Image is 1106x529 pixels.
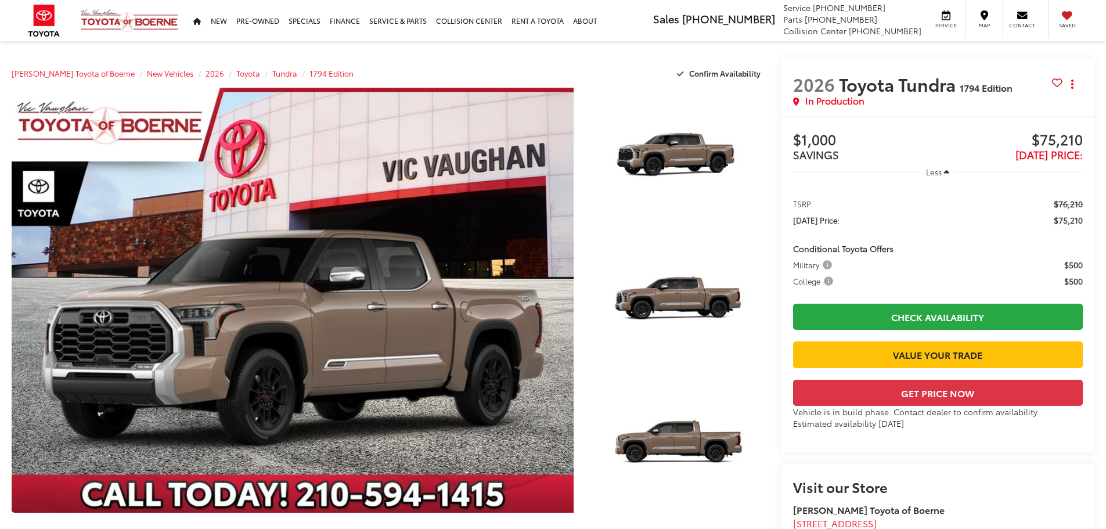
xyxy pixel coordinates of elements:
[793,198,813,210] span: TSRP:
[671,63,770,84] button: Confirm Availability
[1054,198,1083,210] span: $76,210
[1009,21,1035,29] span: Contact
[793,341,1083,368] a: Value Your Trade
[793,259,836,271] button: Military
[933,21,959,29] span: Service
[839,71,960,96] span: Toyota Tundra
[793,479,1083,494] h2: Visit our Store
[793,503,945,516] strong: [PERSON_NAME] Toyota of Boerne
[1054,21,1080,29] span: Saved
[586,88,770,225] a: Expand Photo 1
[1064,275,1083,287] span: $500
[938,132,1083,149] span: $75,210
[80,9,179,33] img: Vic Vaughan Toyota of Boerne
[584,86,771,226] img: 2026 Toyota Tundra 1794 Edition
[793,406,1083,429] div: Vehicle is in build phase. Contact dealer to confirm availability. Estimated availability [DATE]
[1054,214,1083,226] span: $75,210
[12,68,135,78] a: [PERSON_NAME] Toyota of Boerne
[586,232,770,369] a: Expand Photo 2
[6,85,579,515] img: 2026 Toyota Tundra 1794 Edition
[1015,147,1083,162] span: [DATE] Price:
[783,2,810,13] span: Service
[309,68,354,78] a: 1794 Edition
[971,21,997,29] span: Map
[682,11,775,26] span: [PHONE_NUMBER]
[147,68,193,78] a: New Vehicles
[805,94,864,107] span: In Production
[12,88,574,513] a: Expand Photo 0
[653,11,679,26] span: Sales
[236,68,260,78] a: Toyota
[206,68,224,78] a: 2026
[793,275,837,287] button: College
[960,81,1013,94] span: 1794 Edition
[793,259,834,271] span: Military
[920,161,955,182] button: Less
[584,230,771,370] img: 2026 Toyota Tundra 1794 Edition
[689,68,761,78] span: Confirm Availability
[584,374,771,514] img: 2026 Toyota Tundra 1794 Edition
[793,380,1083,406] button: Get Price Now
[783,13,802,25] span: Parts
[793,243,894,254] span: Conditional Toyota Offers
[805,13,877,25] span: [PHONE_NUMBER]
[1062,74,1083,94] button: Actions
[813,2,885,13] span: [PHONE_NUMBER]
[1064,259,1083,271] span: $500
[793,304,1083,330] a: Check Availability
[783,25,846,37] span: Collision Center
[926,167,942,177] span: Less
[1071,80,1073,89] span: dropdown dots
[586,376,770,513] a: Expand Photo 3
[272,68,297,78] a: Tundra
[793,71,835,96] span: 2026
[793,132,938,149] span: $1,000
[849,25,921,37] span: [PHONE_NUMBER]
[793,275,835,287] span: College
[793,214,840,226] span: [DATE] Price:
[793,147,839,162] span: SAVINGS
